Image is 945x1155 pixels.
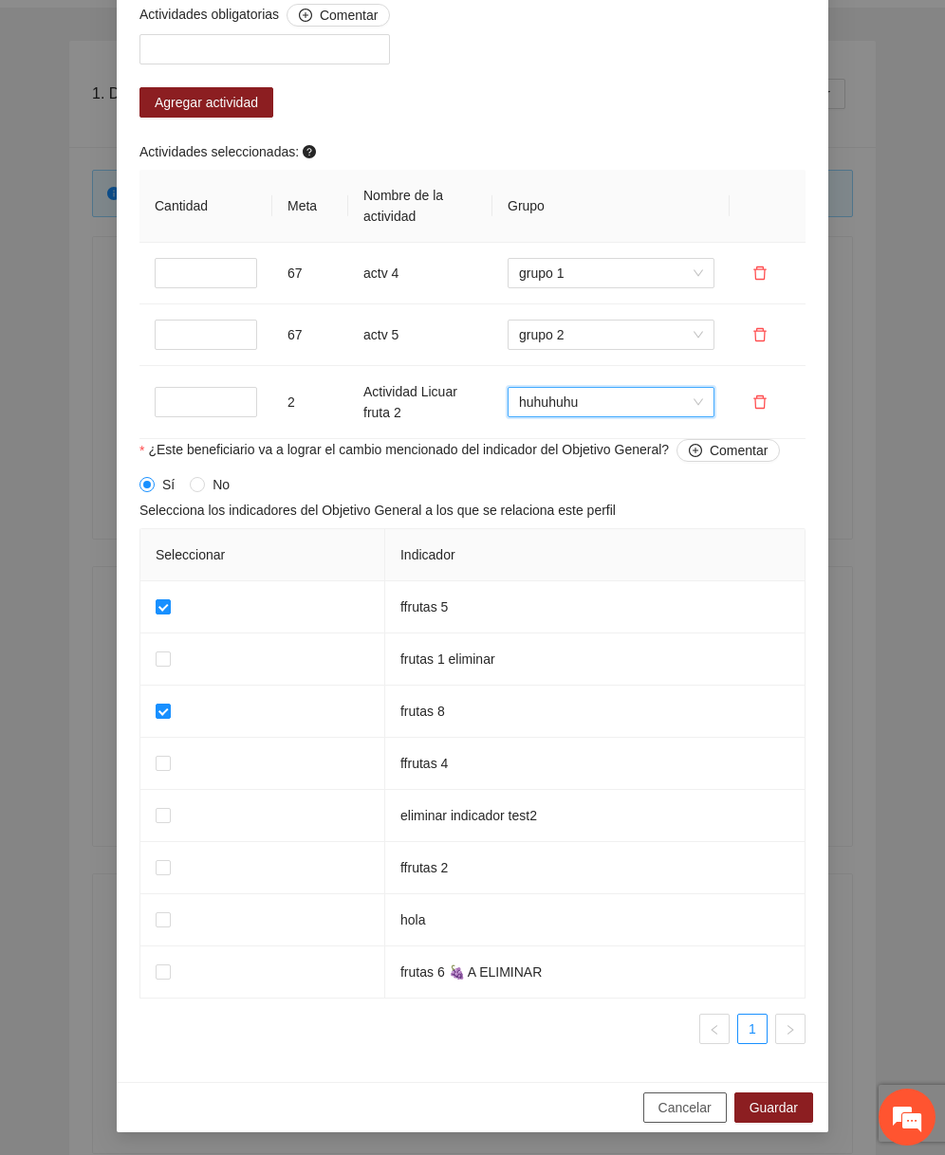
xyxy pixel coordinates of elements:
td: ffrutas 4 [385,738,806,790]
span: ¿Este beneficiario va a lograr el cambio mencionado del indicador del Objetivo General? [148,439,780,462]
td: actv 4 [348,243,492,304]
span: question-circle [303,145,316,158]
button: Actividades obligatorias [287,4,390,27]
span: Selecciona los indicadores del Objetivo General a los que se relaciona este perfil [139,500,616,521]
button: ¿Este beneficiario va a lograr el cambio mencionado del indicador del Objetivo General? [676,439,780,462]
span: Actividades seleccionadas: [139,141,320,162]
span: No [205,474,237,495]
td: 67 [272,243,348,304]
td: eliminar indicador test2 [385,790,806,842]
td: ffrutas 5 [385,581,806,633]
button: Cancelar [643,1092,727,1123]
span: Comentar [320,5,378,26]
button: delete [745,258,775,288]
th: Indicador [385,529,806,581]
span: Sí [155,474,182,495]
button: left [699,1014,730,1044]
span: Guardar [750,1097,798,1118]
button: Guardar [734,1092,813,1123]
span: Grupo [508,198,545,213]
td: Actividad Licuar fruta 2 [348,366,492,439]
span: Agregar actividad [155,92,258,113]
button: delete [745,320,775,350]
button: Agregar actividad [139,87,273,118]
td: 2 [272,366,348,439]
button: right [775,1014,806,1044]
td: hola [385,894,806,946]
li: Next Page [775,1014,806,1044]
span: delete [746,327,774,342]
td: frutas 1 eliminar [385,633,806,686]
td: frutas 8 [385,686,806,738]
span: plus-circle [689,444,702,459]
div: Minimizar ventana de chat en vivo [311,9,357,55]
th: Meta [272,170,348,243]
span: Estamos en línea. [110,253,262,445]
td: frutas 6 🍇 A ELIMINAR [385,946,806,999]
span: grupo 2 [519,321,703,349]
span: huhuhuhu [519,388,703,416]
li: Previous Page [699,1014,730,1044]
span: delete [746,394,774,410]
span: right [785,1024,796,1036]
span: delete [746,266,774,281]
a: 1 [738,1015,767,1043]
span: plus-circle [299,9,312,24]
span: Comentar [710,440,768,461]
td: ffrutas 2 [385,842,806,894]
th: Seleccionar [140,529,385,581]
span: Cantidad [155,198,208,213]
span: grupo 1 [519,259,703,287]
th: Nombre de la actividad [348,170,492,243]
li: 1 [737,1014,768,1044]
td: 67 [272,304,348,366]
span: Cancelar [658,1097,712,1118]
td: actv 5 [348,304,492,366]
span: Actividades obligatorias [139,4,390,27]
textarea: Escriba su mensaje y pulse “Intro” [9,518,361,584]
div: Chatee con nosotros ahora [99,97,319,121]
span: left [709,1024,720,1036]
button: delete [745,387,775,417]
